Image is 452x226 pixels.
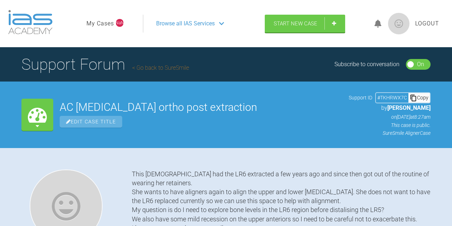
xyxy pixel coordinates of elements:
[388,13,409,34] img: profile.png
[8,10,53,34] img: logo-light.3e3ef733.png
[376,94,408,102] div: # TKHRWX7C
[21,52,189,77] h1: Support Forum
[334,60,399,69] div: Subscribe to conversation
[387,104,431,111] span: [PERSON_NAME]
[349,113,431,121] p: on [DATE] at 8:27am
[349,121,431,129] p: This case is public.
[274,20,317,27] span: Start New Case
[349,103,431,113] p: by
[132,64,189,71] a: Go back to SureSmile
[265,15,345,33] a: Start New Case
[417,60,424,69] div: On
[60,102,342,113] h2: AC [MEDICAL_DATA] ortho post extraction
[408,93,430,102] div: Copy
[60,116,122,128] span: Edit Case Title
[349,129,431,137] p: SureSmile Aligner Case
[86,19,114,28] a: My Cases
[349,94,372,102] span: Support ID
[156,19,215,28] span: Browse all IAS Services
[116,19,124,27] span: NaN
[415,19,439,28] a: Logout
